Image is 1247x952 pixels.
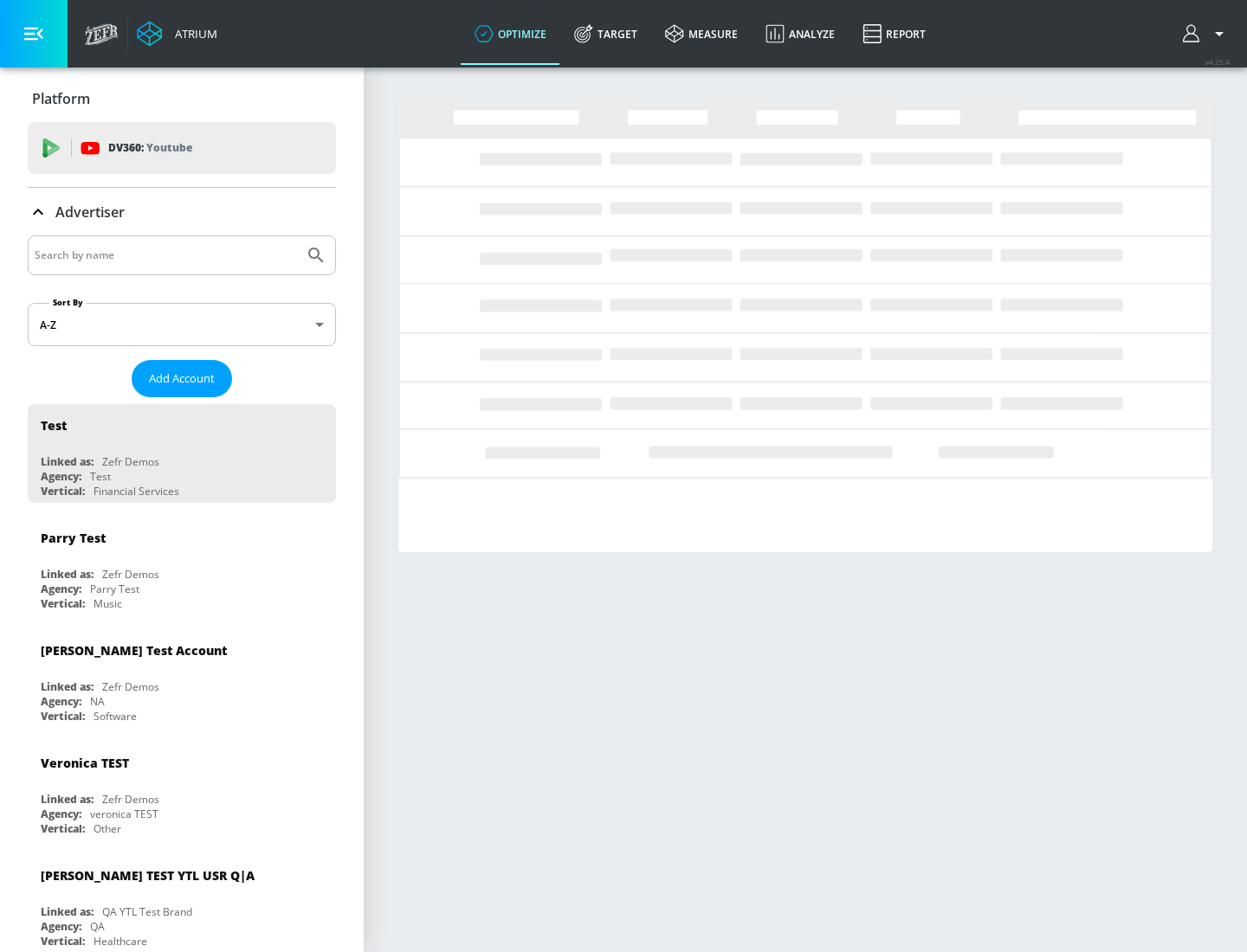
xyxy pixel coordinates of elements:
[41,792,94,807] div: Linked as:
[41,934,85,949] div: Vertical:
[35,244,297,267] input: Search by name
[49,297,87,308] label: Sort By
[132,360,232,397] button: Add Account
[41,919,81,934] div: Agency:
[90,582,139,596] div: Parry Test
[41,484,85,499] div: Vertical:
[108,138,192,158] p: DV360:
[41,904,94,919] div: Linked as:
[41,807,81,821] div: Agency:
[102,679,159,694] div: Zefr Demos
[28,517,336,615] div: Parry TestLinked as:Zefr DemosAgency:Parry TestVertical:Music
[90,694,105,709] div: NA
[752,3,849,65] a: Analyze
[94,484,179,499] div: Financial Services
[41,567,94,582] div: Linked as:
[849,3,940,65] a: Report
[41,755,129,771] div: Veronica TEST
[90,807,158,821] div: veronica TEST
[137,21,217,47] a: Atrium
[461,3,560,65] a: optimize
[41,469,81,484] div: Agency:
[41,454,94,469] div: Linked as:
[41,694,81,709] div: Agency:
[41,642,227,659] div: [PERSON_NAME] Test Account
[90,919,105,934] div: QA
[41,596,85,611] div: Vertical:
[94,596,122,611] div: Music
[41,867,255,884] div: [PERSON_NAME] TEST YTL USR Q|A
[28,629,336,728] div: [PERSON_NAME] Test AccountLinked as:Zefr DemosAgency:NAVertical:Software
[28,122,336,174] div: DV360: Youtube
[55,203,125,222] p: Advertiser
[28,404,336,503] div: TestLinked as:Zefr DemosAgency:TestVertical:Financial Services
[146,138,192,157] p: Youtube
[1205,57,1230,67] span: v 4.25.4
[102,904,192,919] div: QA YTL Test Brand
[28,74,336,123] div: Platform
[94,709,137,724] div: Software
[41,530,106,546] div: Parry Test
[168,26,217,42] div: Atrium
[28,742,336,840] div: Veronica TESTLinked as:Zefr DemosAgency:veronica TESTVertical:Other
[102,567,159,582] div: Zefr Demos
[41,821,85,836] div: Vertical:
[32,89,90,108] p: Platform
[41,679,94,694] div: Linked as:
[41,417,67,434] div: Test
[94,934,147,949] div: Healthcare
[102,792,159,807] div: Zefr Demos
[28,188,336,236] div: Advertiser
[102,454,159,469] div: Zefr Demos
[41,582,81,596] div: Agency:
[94,821,121,836] div: Other
[651,3,752,65] a: measure
[149,369,215,389] span: Add Account
[41,709,85,724] div: Vertical:
[28,303,336,346] div: A-Z
[560,3,651,65] a: Target
[90,469,111,484] div: Test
